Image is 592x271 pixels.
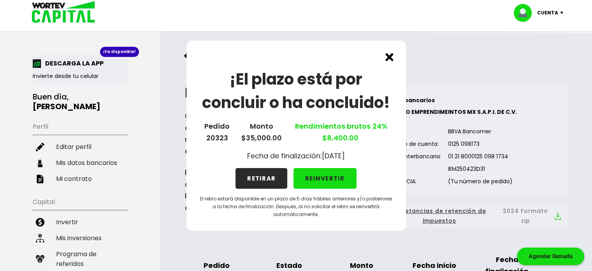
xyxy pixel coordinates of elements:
[241,120,281,144] p: Monto $35,000.00
[247,150,345,162] p: Fecha de finalización: [DATE]
[371,121,388,131] span: 24%
[517,248,584,265] div: Agendar llamada
[235,168,287,189] button: RETIRAR
[199,67,393,114] h1: ¡El plazo está por concluir o ha concluido!
[204,120,230,144] p: Pedido 20323
[199,195,393,218] p: El retiro estará disponible en un plazo de 5 días hábiles anteriores y/o posteriores a la fecha d...
[537,7,558,19] p: Cuenta
[293,121,388,143] a: Rendimientos brutos $8,400.00
[558,12,569,14] img: icon-down
[385,53,393,61] img: cross.ed5528e3.svg
[514,4,537,22] img: profile-image
[293,168,357,189] button: REINVERTIR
